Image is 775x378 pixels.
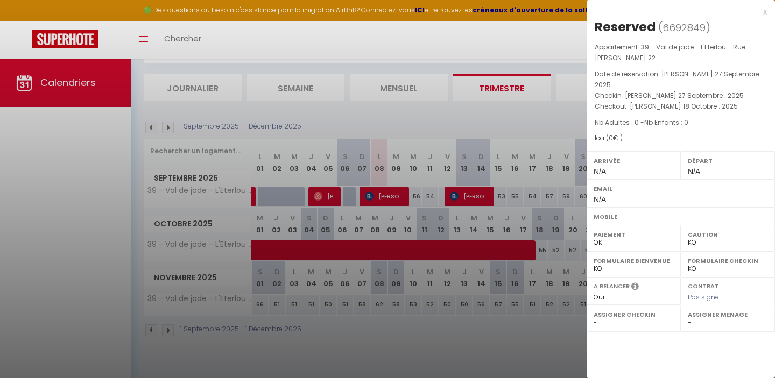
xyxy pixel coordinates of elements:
[688,229,768,240] label: Caution
[663,21,706,34] span: 6692849
[595,42,745,62] span: 39 - Val de jade - L'Eterlou - Rue [PERSON_NAME] 22
[594,167,606,176] span: N/A
[625,91,744,100] span: [PERSON_NAME] 27 Septembre . 2025
[594,195,606,204] span: N/A
[594,183,768,194] label: Email
[688,293,719,302] span: Pas signé
[594,155,674,166] label: Arrivée
[595,42,767,63] p: Appartement :
[587,5,767,18] div: x
[631,282,639,294] i: Sélectionner OUI si vous souhaiter envoyer les séquences de messages post-checkout
[594,229,674,240] label: Paiement
[630,102,738,111] span: [PERSON_NAME] 18 Octobre . 2025
[594,255,674,266] label: Formulaire Bienvenue
[595,69,763,89] span: [PERSON_NAME] 27 Septembre . 2025
[595,133,767,144] div: Ical
[644,118,688,127] span: Nb Enfants : 0
[594,309,674,320] label: Assigner Checkin
[595,118,688,127] span: Nb Adultes : 0 -
[9,4,41,37] button: Ouvrir le widget de chat LiveChat
[594,282,630,291] label: A relancer
[595,90,767,101] p: Checkin :
[688,282,719,289] label: Contrat
[594,211,768,222] label: Mobile
[688,255,768,266] label: Formulaire Checkin
[595,69,767,90] p: Date de réservation :
[595,101,767,112] p: Checkout :
[688,155,768,166] label: Départ
[595,18,656,35] div: Reserved
[688,167,700,176] span: N/A
[606,133,623,142] span: ( € )
[658,20,710,35] span: ( )
[609,133,613,142] span: 0
[688,309,768,320] label: Assigner Menage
